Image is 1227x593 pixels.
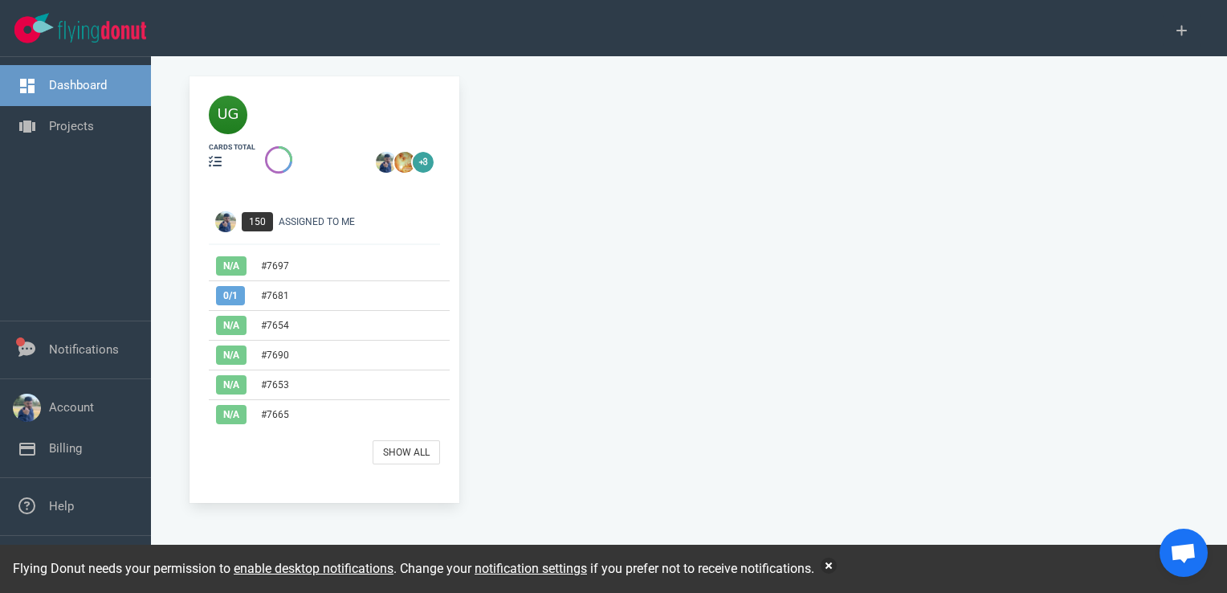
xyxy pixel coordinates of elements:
[261,409,289,420] a: #7665
[216,316,247,335] span: N/A
[216,405,247,424] span: N/A
[393,561,814,576] span: . Change your if you prefer not to receive notifications.
[261,260,289,272] a: #7697
[49,441,82,456] a: Billing
[216,256,247,276] span: N/A
[373,440,440,464] a: Show All
[216,346,247,365] span: N/A
[49,499,74,513] a: Help
[261,320,289,331] a: #7654
[475,561,587,576] a: notification settings
[261,379,289,391] a: #7653
[261,290,289,301] a: #7681
[279,215,450,229] div: Assigned To Me
[209,96,247,134] img: 40
[419,157,427,166] text: +3
[242,212,273,231] span: 150
[261,350,289,361] a: #7690
[49,400,94,415] a: Account
[209,142,255,153] div: cards total
[58,21,146,43] img: Flying Donut text logo
[376,152,397,173] img: 26
[216,286,245,305] span: 0 / 1
[394,152,415,173] img: 26
[49,342,119,357] a: Notifications
[234,561,393,576] a: enable desktop notifications
[215,211,236,232] img: Avatar
[49,78,107,92] a: Dashboard
[1160,529,1208,577] div: Ανοιχτή συνομιλία
[216,375,247,395] span: N/A
[13,561,393,576] span: Flying Donut needs your permission to
[49,119,94,133] a: Projects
